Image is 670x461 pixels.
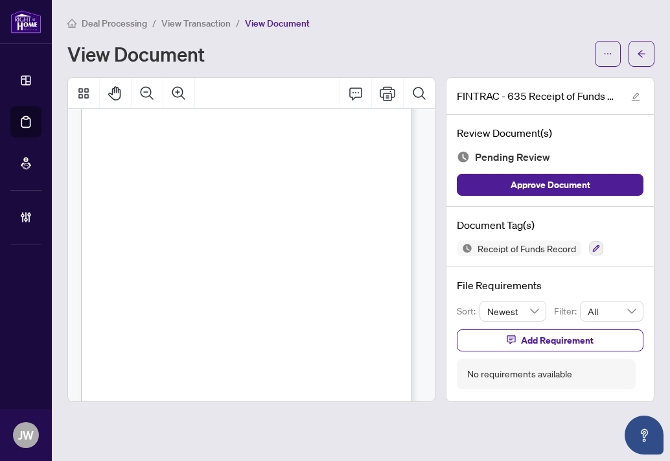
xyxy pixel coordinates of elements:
[457,217,643,233] h4: Document Tag(s)
[588,301,636,321] span: All
[457,174,643,196] button: Approve Document
[637,49,646,58] span: arrow-left
[467,367,572,381] div: No requirements available
[554,304,580,318] p: Filter:
[245,18,310,29] span: View Document
[457,278,643,293] h4: File Requirements
[457,150,470,163] img: Document Status
[10,10,41,34] img: logo
[18,426,34,444] span: JW
[475,148,550,166] span: Pending Review
[625,416,664,455] button: Open asap
[631,92,640,101] span: edit
[487,301,539,321] span: Newest
[457,329,643,351] button: Add Requirement
[521,330,594,351] span: Add Requirement
[161,18,231,29] span: View Transaction
[152,16,156,30] li: /
[472,244,581,253] span: Receipt of Funds Record
[457,125,643,141] h4: Review Document(s)
[511,174,590,195] span: Approve Document
[82,18,147,29] span: Deal Processing
[67,43,205,64] h1: View Document
[457,304,479,318] p: Sort:
[236,16,240,30] li: /
[67,19,76,28] span: home
[603,49,612,58] span: ellipsis
[457,88,619,104] span: FINTRAC - 635 Receipt of Funds Record - PropTx-OREA_[DATE] 06_43_20.pdf
[457,241,472,256] img: Status Icon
